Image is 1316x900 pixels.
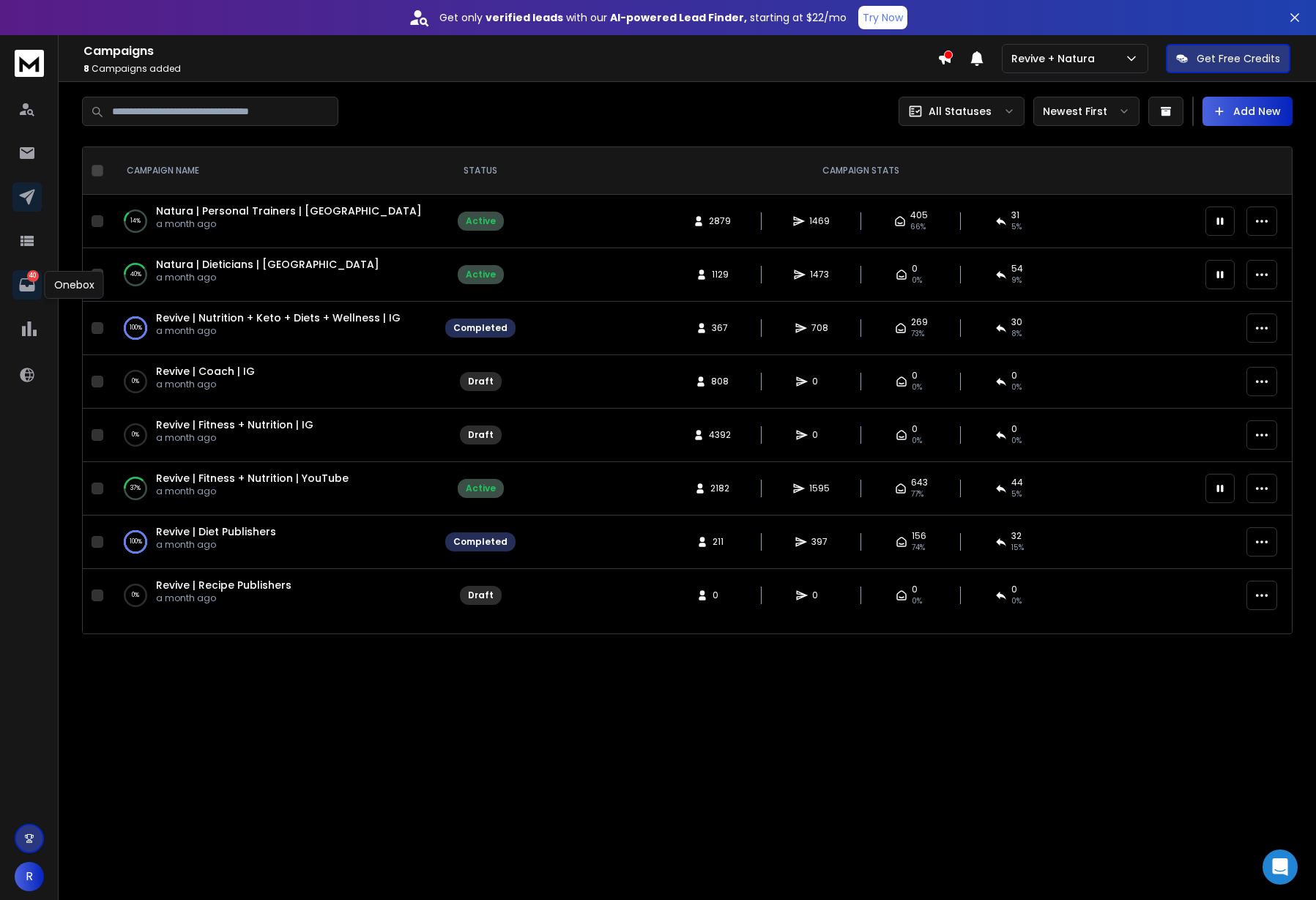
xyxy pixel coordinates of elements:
div: Onebox [45,271,104,299]
p: a month ago [156,272,379,283]
p: 0 % [132,374,139,389]
span: 44 [1011,477,1023,488]
div: Completed [453,322,508,334]
span: 32 [1011,530,1022,542]
span: 0 [912,263,918,275]
span: 708 [811,322,828,334]
span: 9 % [1011,275,1022,286]
p: a month ago [156,592,291,604]
button: Add New [1202,97,1293,126]
td: 0%Revive | Fitness + Nutrition | IGa month ago [109,409,436,462]
p: Get Free Credits [1197,51,1280,66]
span: 211 [713,536,727,548]
div: Draft [468,376,494,387]
span: 74 % [912,542,925,554]
span: 0% [1011,595,1022,607]
span: 4392 [709,429,731,441]
span: 405 [910,209,928,221]
span: 0 [912,584,918,595]
span: 1473 [810,269,829,280]
div: Active [466,215,496,227]
p: a month ago [156,218,422,230]
span: 73 % [911,328,924,340]
span: 808 [711,376,729,387]
p: a month ago [156,486,349,497]
p: a month ago [156,379,255,390]
td: 0%Revive | Coach | IGa month ago [109,355,436,409]
span: 0 [1011,370,1017,382]
a: Natura | Dieticians | [GEOGRAPHIC_DATA] [156,257,379,272]
a: Revive | Coach | IG [156,364,255,379]
td: 14%Natura | Personal Trainers | [GEOGRAPHIC_DATA]a month ago [109,195,436,248]
th: CAMPAIGN STATS [524,147,1197,195]
div: Open Intercom Messenger [1263,849,1298,885]
span: 0% [1011,435,1022,447]
p: 0 % [132,588,139,603]
img: logo [15,50,44,77]
button: R [15,862,44,891]
td: 37%Revive | Fitness + Nutrition | YouTubea month ago [109,462,436,516]
span: 0% [912,595,922,607]
p: a month ago [156,325,401,337]
span: 0% [912,435,922,447]
span: 2182 [710,483,729,494]
h1: Campaigns [83,42,937,60]
div: Active [466,269,496,280]
td: 40%Natura | Dieticians | [GEOGRAPHIC_DATA]a month ago [109,248,436,302]
p: Get only with our starting at $22/mo [439,10,847,25]
span: 2879 [709,215,731,227]
a: Revive | Recipe Publishers [156,578,291,592]
a: 40 [12,270,42,300]
span: 77 % [911,488,923,500]
span: 0 [812,429,827,441]
span: 30 [1011,316,1022,328]
a: Natura | Personal Trainers | [GEOGRAPHIC_DATA] [156,204,422,218]
div: Draft [468,429,494,441]
p: 14 % [130,214,141,228]
span: 0% [912,275,922,286]
p: Revive + Natura [1011,51,1101,66]
span: 8 % [1011,328,1022,340]
span: Revive | Fitness + Nutrition | IG [156,417,313,432]
div: Completed [453,536,508,548]
strong: verified leads [486,10,563,25]
div: Draft [468,590,494,601]
span: 643 [911,477,928,488]
span: 0% [912,382,922,393]
p: Campaigns added [83,63,937,75]
span: 1469 [809,215,830,227]
p: 0 % [132,428,139,442]
p: 40 % [130,267,141,282]
span: 8 [83,62,89,75]
td: 0%Revive | Recipe Publishersa month ago [109,569,436,622]
p: 37 % [130,481,141,496]
span: 397 [811,536,828,548]
th: CAMPAIGN NAME [109,147,436,195]
span: 0 [1011,584,1017,595]
p: 40 [27,270,39,282]
span: 0 [912,423,918,435]
span: 0 [812,376,827,387]
span: 0 [812,590,827,601]
th: STATUS [436,147,524,195]
td: 100%Revive | Nutrition + Keto + Diets + Wellness | IGa month ago [109,302,436,355]
div: Active [466,483,496,494]
span: 156 [912,530,926,542]
span: 0 [912,370,918,382]
span: 5 % [1011,221,1022,233]
span: 367 [712,322,728,334]
a: Revive | Diet Publishers [156,524,276,539]
span: 15 % [1011,542,1024,554]
span: 5 % [1011,488,1022,500]
span: Revive | Nutrition + Keto + Diets + Wellness | IG [156,310,401,325]
button: Newest First [1033,97,1140,126]
button: Get Free Credits [1166,44,1290,73]
span: 1595 [809,483,830,494]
